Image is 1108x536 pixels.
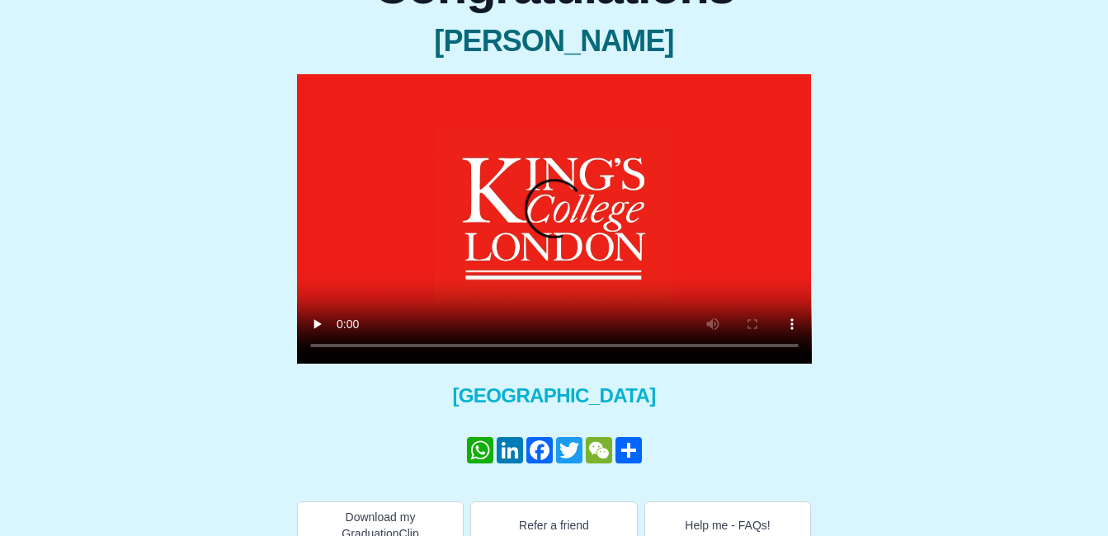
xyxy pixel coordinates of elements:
[465,437,495,463] a: WhatsApp
[297,25,812,58] span: [PERSON_NAME]
[554,437,584,463] a: Twitter
[495,437,525,463] a: LinkedIn
[297,383,812,409] span: [GEOGRAPHIC_DATA]
[614,437,644,463] a: Share
[525,437,554,463] a: Facebook
[584,437,614,463] a: WeChat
